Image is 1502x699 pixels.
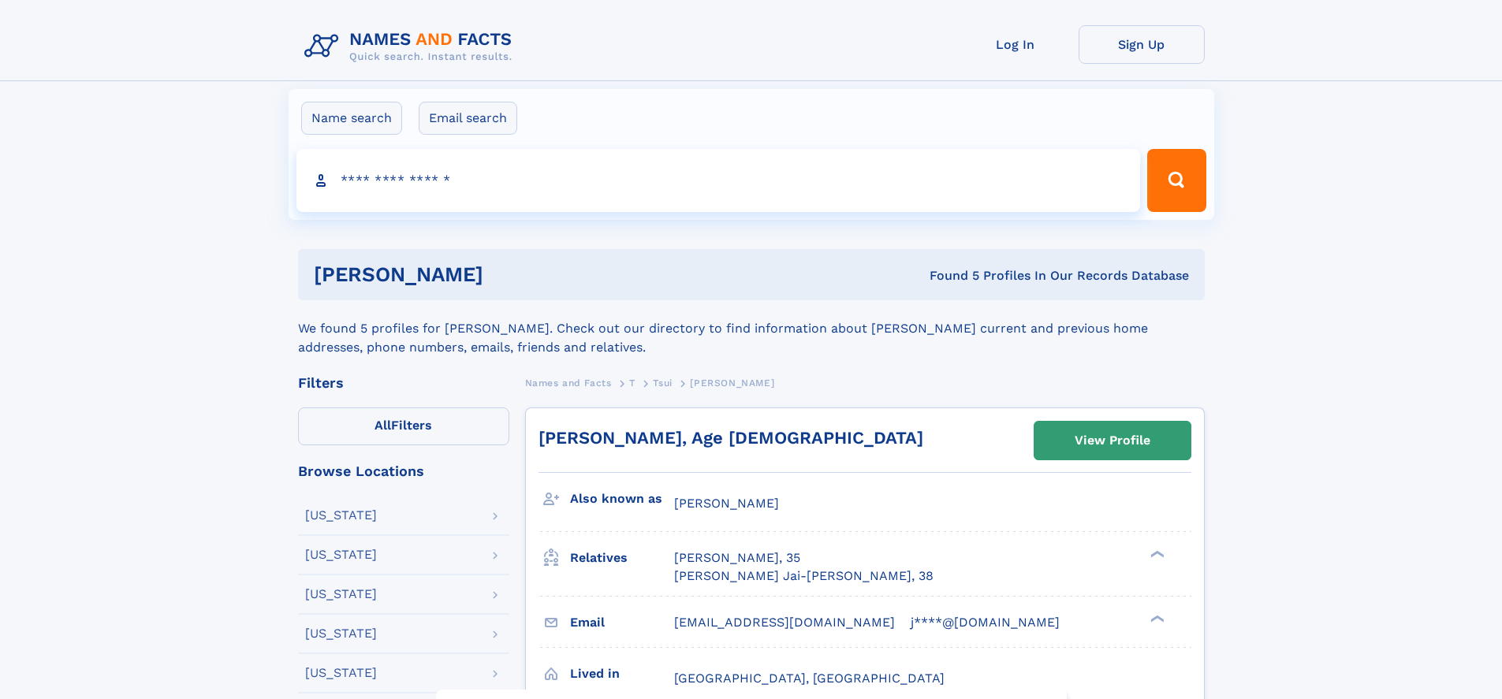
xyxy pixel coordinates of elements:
[653,373,672,392] a: Tsui
[305,509,377,522] div: [US_STATE]
[375,418,391,433] span: All
[305,588,377,600] div: [US_STATE]
[298,464,509,478] div: Browse Locations
[952,25,1079,64] a: Log In
[653,377,672,389] span: Tsui
[1146,613,1165,623] div: ❯
[570,485,674,512] h3: Also known as
[629,377,635,389] span: T
[674,615,895,630] span: [EMAIL_ADDRESS][DOMAIN_NAME]
[674,671,945,686] span: [GEOGRAPHIC_DATA], [GEOGRAPHIC_DATA]
[674,567,934,585] a: [PERSON_NAME] Jai-[PERSON_NAME], 38
[296,149,1141,212] input: search input
[298,25,525,68] img: Logo Names and Facts
[570,545,674,571] h3: Relatives
[298,407,509,445] label: Filters
[706,267,1189,284] div: Found 5 Profiles In Our Records Database
[570,660,674,687] h3: Lived in
[629,373,635,392] a: T
[674,496,779,511] span: [PERSON_NAME]
[1079,25,1205,64] a: Sign Up
[1147,149,1206,212] button: Search Button
[570,609,674,636] h3: Email
[1075,422,1150,459] div: View Profile
[298,300,1205,357] div: We found 5 profiles for [PERSON_NAME]. Check out our directory to find information about [PERSON_...
[314,265,706,284] h1: [PERSON_NAME]
[1034,422,1191,459] a: View Profile
[301,102,402,135] label: Name search
[298,376,509,390] div: Filters
[525,373,612,392] a: Names and Facts
[1146,549,1165,560] div: ❯
[419,102,517,135] label: Email search
[305,548,377,561] div: [US_STATE]
[305,667,377,679] div: [US_STATE]
[690,377,774,389] span: [PERSON_NAME]
[305,627,377,640] div: [US_STATE]
[674,549,800,567] a: [PERSON_NAME], 35
[539,428,923,448] a: [PERSON_NAME], Age [DEMOGRAPHIC_DATA]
